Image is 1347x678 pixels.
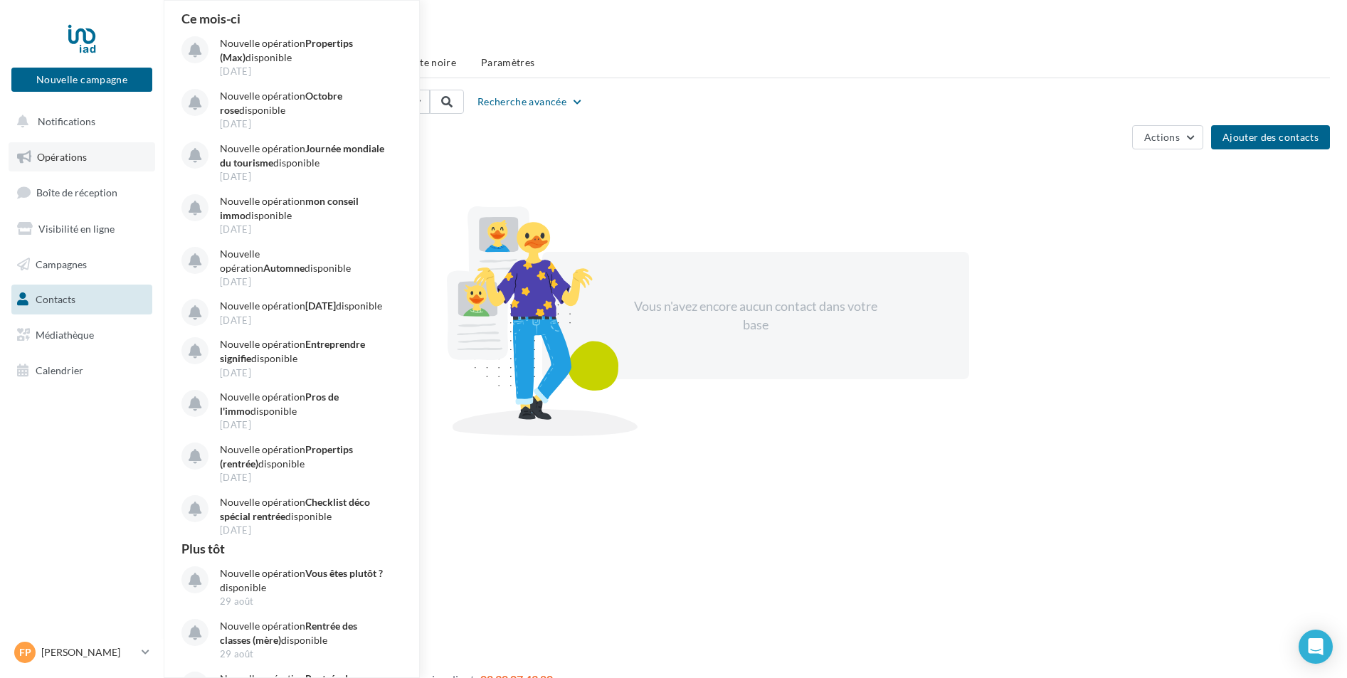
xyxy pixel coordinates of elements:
[9,285,155,314] a: Contacts
[37,151,87,163] span: Opérations
[9,177,155,208] a: Boîte de réception
[11,68,152,92] button: Nouvelle campagne
[19,645,31,660] span: FP
[633,297,878,334] div: Vous n'avez encore aucun contact dans votre base
[1211,125,1330,149] button: Ajouter des contacts
[1144,131,1180,143] span: Actions
[481,56,535,68] span: Paramètres
[1299,630,1333,664] div: Open Intercom Messenger
[9,356,155,386] a: Calendrier
[36,364,83,376] span: Calendrier
[1132,125,1203,149] button: Actions
[36,258,87,270] span: Campagnes
[9,250,155,280] a: Campagnes
[9,320,155,350] a: Médiathèque
[41,645,136,660] p: [PERSON_NAME]
[407,56,456,68] span: Liste noire
[472,93,589,110] button: Recherche avancée
[9,107,149,137] button: Notifications
[36,329,94,341] span: Médiathèque
[36,293,75,305] span: Contacts
[38,223,115,235] span: Visibilité en ligne
[9,214,155,244] a: Visibilité en ligne
[11,639,152,666] a: FP [PERSON_NAME]
[181,23,1330,44] h1: Contacts
[36,186,117,198] span: Boîte de réception
[38,115,95,127] span: Notifications
[9,142,155,172] a: Opérations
